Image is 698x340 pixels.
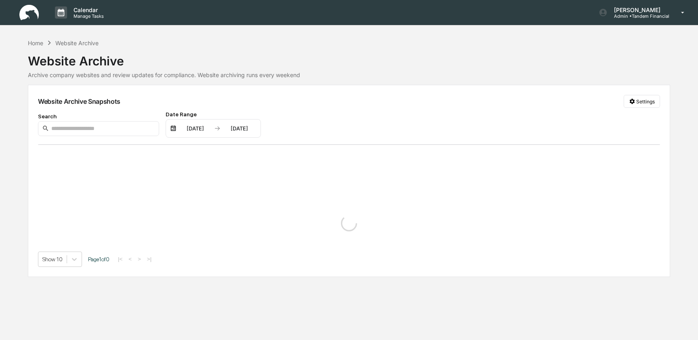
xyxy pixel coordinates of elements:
div: Website Archive [28,47,670,68]
button: >| [145,256,154,262]
img: logo [19,5,39,21]
div: Search [38,113,159,120]
div: Archive company websites and review updates for compliance. Website archiving runs every weekend [28,71,670,78]
button: Settings [624,95,660,108]
div: Home [28,40,43,46]
span: Page 1 of 0 [88,256,109,262]
button: < [126,256,134,262]
p: [PERSON_NAME] [608,6,669,13]
div: Website Archive Snapshots [38,97,120,105]
div: [DATE] [178,125,212,132]
button: |< [116,256,125,262]
p: Admin • Tandem Financial [608,13,669,19]
button: > [135,256,143,262]
img: calendar [170,125,177,132]
div: Website Archive [55,40,99,46]
p: Calendar [67,6,108,13]
img: arrow right [214,125,221,132]
p: Manage Tasks [67,13,108,19]
div: [DATE] [222,125,256,132]
div: Date Range [166,111,261,118]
